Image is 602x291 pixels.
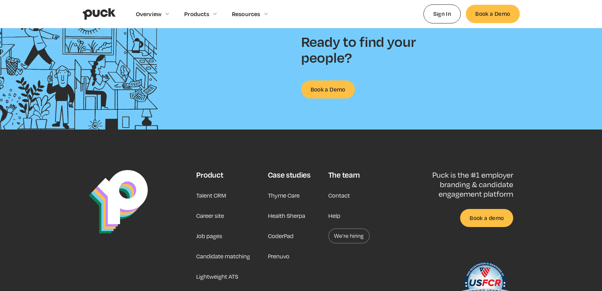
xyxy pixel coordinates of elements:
[136,10,162,17] div: Overview
[89,170,148,234] img: Puck Logo
[328,188,350,203] a: Contact
[196,228,222,244] a: Job pages
[184,10,209,17] div: Products
[328,208,340,223] a: Help
[412,170,513,199] p: Puck is the #1 employer branding & candidate engagement platform
[196,249,250,264] a: Candidate matching
[328,228,370,244] a: We’re hiring
[196,170,223,180] div: Product
[268,228,294,244] a: CoderPad
[232,10,260,17] div: Resources
[301,80,355,98] a: Book a Demo
[196,188,226,203] a: Talent CRM
[196,269,238,284] a: Lightweight ATS
[268,170,311,180] div: Case studies
[268,208,305,223] a: Health Sherpa
[423,4,461,23] a: Sign In
[196,208,224,223] a: Career site
[466,5,520,23] a: Book a Demo
[268,249,289,264] a: Prenuvo
[328,170,360,180] div: The team
[268,188,300,203] a: Thyme Care
[301,34,428,65] h2: Ready to find your people?
[460,209,513,227] a: Book a demo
